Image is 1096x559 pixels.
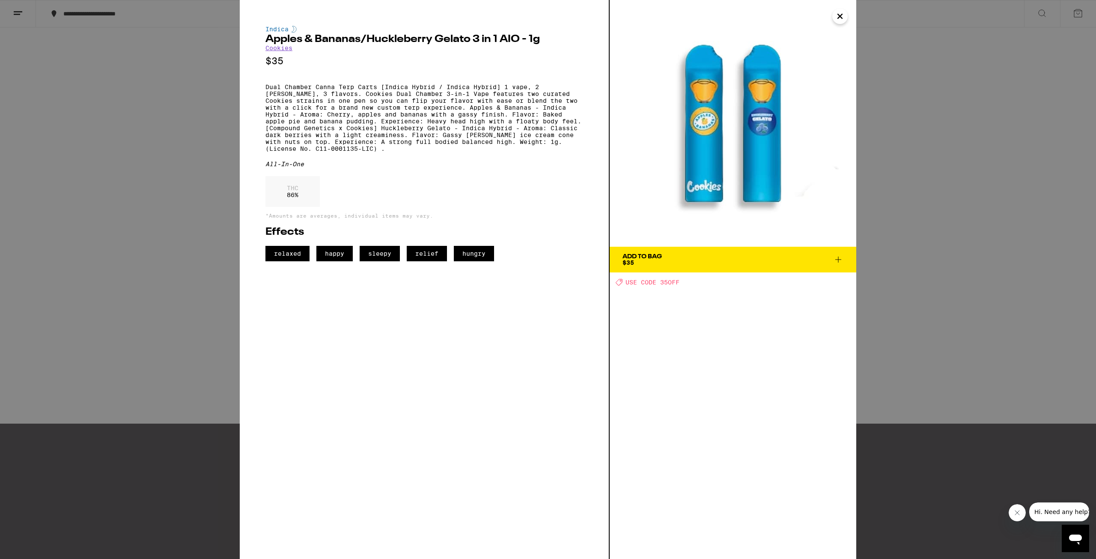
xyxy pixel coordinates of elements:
span: $35 [622,259,634,266]
iframe: Close message [1009,504,1026,521]
a: Cookies [265,45,292,51]
div: Indica [265,26,583,33]
h2: Effects [265,227,583,237]
span: relaxed [265,246,310,261]
h2: Apples & Bananas/Huckleberry Gelato 3 in 1 AIO - 1g [265,34,583,45]
span: USE CODE 35OFF [625,279,679,286]
img: indicaColor.svg [292,26,297,33]
span: relief [407,246,447,261]
div: Add To Bag [622,254,662,260]
iframe: Message from company [1029,502,1089,521]
span: happy [316,246,353,261]
div: All-In-One [265,161,583,167]
p: Dual Chamber Canna Terp Carts [Indica Hybrid / Indica Hybrid] 1 vape, 2 [PERSON_NAME], 3 flavors.... [265,84,583,152]
span: sleepy [360,246,400,261]
p: THC [287,185,298,191]
p: $35 [265,56,583,66]
span: hungry [454,246,494,261]
span: Hi. Need any help? [5,6,62,13]
button: Add To Bag$35 [610,247,856,272]
p: *Amounts are averages, individual items may vary. [265,213,583,218]
button: Close [832,9,848,24]
iframe: Button to launch messaging window [1062,525,1089,552]
div: 86 % [265,176,320,207]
